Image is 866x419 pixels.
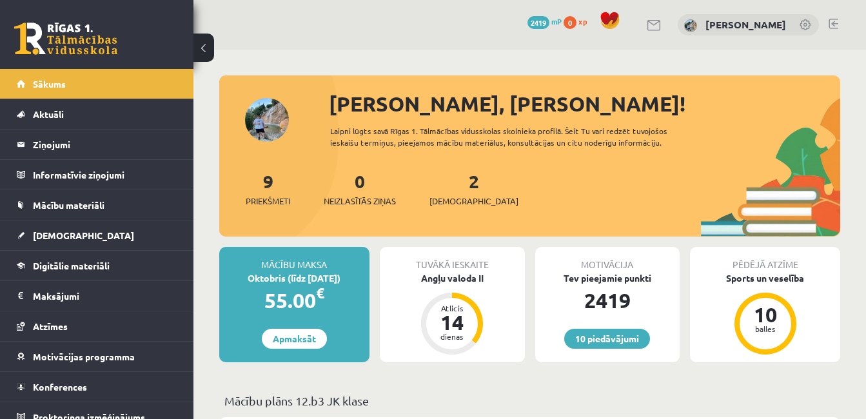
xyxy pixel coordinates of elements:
[690,271,840,356] a: Sports un veselība 10 balles
[433,312,471,333] div: 14
[380,271,525,356] a: Angļu valoda II Atlicis 14 dienas
[746,325,785,333] div: balles
[690,247,840,271] div: Pēdējā atzīme
[14,23,117,55] a: Rīgas 1. Tālmācības vidusskola
[33,229,134,241] span: [DEMOGRAPHIC_DATA]
[330,125,703,148] div: Laipni lūgts savā Rīgas 1. Tālmācības vidusskolas skolnieka profilā. Šeit Tu vari redzēt tuvojošo...
[380,271,525,285] div: Angļu valoda II
[219,247,369,271] div: Mācību maksa
[33,199,104,211] span: Mācību materiāli
[33,78,66,90] span: Sākums
[17,130,177,159] a: Ziņojumi
[535,271,680,285] div: Tev pieejamie punkti
[224,392,835,409] p: Mācību plāns 12.b3 JK klase
[527,16,549,29] span: 2419
[246,195,290,208] span: Priekšmeti
[17,251,177,280] a: Digitālie materiāli
[17,190,177,220] a: Mācību materiāli
[433,304,471,312] div: Atlicis
[564,16,576,29] span: 0
[17,372,177,402] a: Konferences
[705,18,786,31] a: [PERSON_NAME]
[219,271,369,285] div: Oktobris (līdz [DATE])
[17,220,177,250] a: [DEMOGRAPHIC_DATA]
[33,351,135,362] span: Motivācijas programma
[429,170,518,208] a: 2[DEMOGRAPHIC_DATA]
[380,247,525,271] div: Tuvākā ieskaite
[429,195,518,208] span: [DEMOGRAPHIC_DATA]
[262,329,327,349] a: Apmaksāt
[33,320,68,332] span: Atzīmes
[433,333,471,340] div: dienas
[578,16,587,26] span: xp
[17,311,177,341] a: Atzīmes
[17,342,177,371] a: Motivācijas programma
[564,16,593,26] a: 0 xp
[219,285,369,316] div: 55.00
[17,160,177,190] a: Informatīvie ziņojumi
[684,19,697,32] img: Aleksandrs Stepļuks
[17,99,177,129] a: Aktuāli
[17,281,177,311] a: Maksājumi
[551,16,562,26] span: mP
[33,130,177,159] legend: Ziņojumi
[316,284,324,302] span: €
[33,160,177,190] legend: Informatīvie ziņojumi
[329,88,840,119] div: [PERSON_NAME], [PERSON_NAME]!
[746,304,785,325] div: 10
[690,271,840,285] div: Sports un veselība
[527,16,562,26] a: 2419 mP
[246,170,290,208] a: 9Priekšmeti
[33,108,64,120] span: Aktuāli
[564,329,650,349] a: 10 piedāvājumi
[535,247,680,271] div: Motivācija
[535,285,680,316] div: 2419
[324,195,396,208] span: Neizlasītās ziņas
[33,260,110,271] span: Digitālie materiāli
[17,69,177,99] a: Sākums
[33,281,177,311] legend: Maksājumi
[324,170,396,208] a: 0Neizlasītās ziņas
[33,381,87,393] span: Konferences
